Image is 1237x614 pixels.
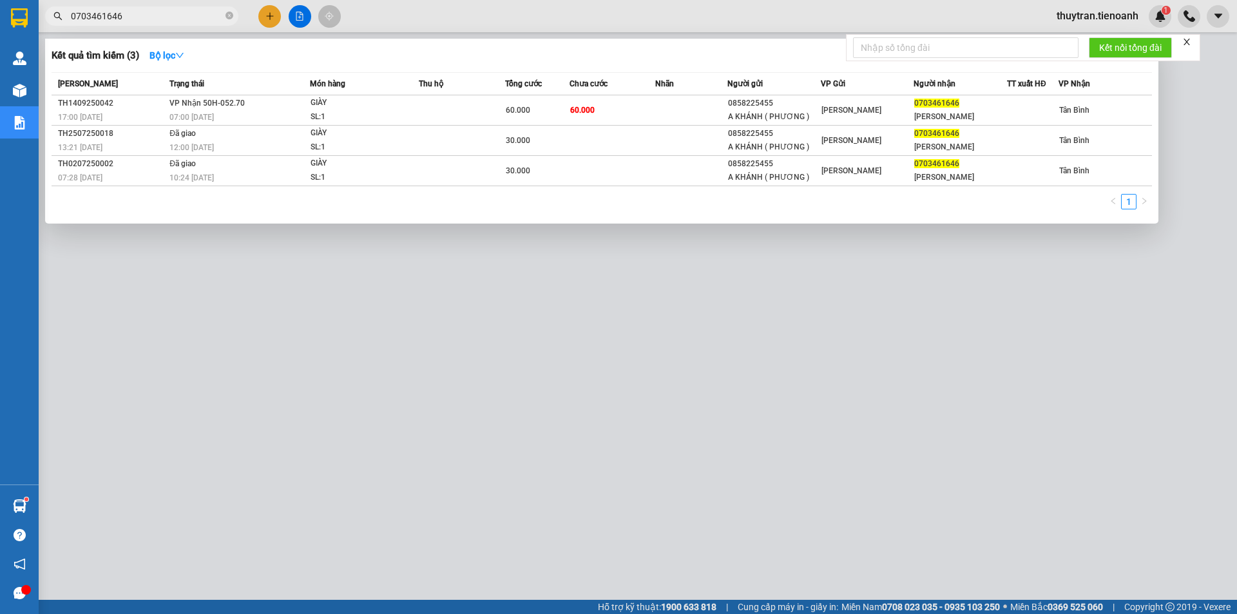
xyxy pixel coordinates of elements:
div: 0858225455 [728,127,820,140]
div: A KHÁNH ( PHƯƠNG ) [728,140,820,154]
input: Nhập số tổng đài [853,37,1079,58]
span: Món hàng [310,79,345,88]
div: TH2507250018 [58,127,166,140]
a: 1 [1122,195,1136,209]
span: 10:24 [DATE] [169,173,214,182]
span: 17:00 [DATE] [58,113,102,122]
span: 30.000 [506,166,530,175]
span: close-circle [225,10,233,23]
span: 13:21 [DATE] [58,143,102,152]
span: 12:00 [DATE] [169,143,214,152]
span: 0703461646 [914,99,959,108]
span: [PERSON_NAME] [58,79,118,88]
div: [PERSON_NAME] [914,110,1006,124]
span: notification [14,558,26,570]
span: Người gửi [727,79,763,88]
span: Nhãn [655,79,674,88]
span: down [175,51,184,60]
span: Chưa cước [570,79,608,88]
div: A KHÁNH ( PHƯƠNG ) [728,171,820,184]
span: question-circle [14,529,26,541]
li: 1 [1121,194,1136,209]
span: Thu hộ [419,79,443,88]
sup: 1 [24,497,28,501]
span: Trạng thái [169,79,204,88]
span: 07:00 [DATE] [169,113,214,122]
span: 30.000 [506,136,530,145]
span: VP Gửi [821,79,845,88]
span: TT xuất HĐ [1007,79,1046,88]
span: left [1109,197,1117,205]
span: Tân Bình [1059,106,1089,115]
span: Tân Bình [1059,166,1089,175]
span: Tổng cước [505,79,542,88]
span: Tân Bình [1059,136,1089,145]
img: warehouse-icon [13,499,26,513]
span: message [14,587,26,599]
span: close-circle [225,12,233,19]
button: right [1136,194,1152,209]
span: [PERSON_NAME] [821,166,881,175]
div: GIÀY [311,126,407,140]
div: TH1409250042 [58,97,166,110]
img: logo-vxr [11,8,28,28]
span: 07:28 [DATE] [58,173,102,182]
div: GIÀY [311,157,407,171]
span: Đã giao [169,159,196,168]
span: search [53,12,62,21]
div: 0858225455 [728,157,820,171]
span: close [1182,37,1191,46]
span: 0703461646 [914,159,959,168]
span: 0703461646 [914,129,959,138]
img: warehouse-icon [13,84,26,97]
div: TH0207250002 [58,157,166,171]
img: warehouse-icon [13,52,26,65]
span: Kết nối tổng đài [1099,41,1162,55]
div: [PERSON_NAME] [914,140,1006,154]
span: VP Nhận 50H-052.70 [169,99,245,108]
input: Tìm tên, số ĐT hoặc mã đơn [71,9,223,23]
li: Previous Page [1106,194,1121,209]
span: Đã giao [169,129,196,138]
span: Người nhận [914,79,955,88]
div: [PERSON_NAME] [914,171,1006,184]
button: Bộ lọcdown [139,45,195,66]
button: Kết nối tổng đài [1089,37,1172,58]
div: 0858225455 [728,97,820,110]
div: SL: 1 [311,171,407,185]
div: A KHÁNH ( PHƯƠNG ) [728,110,820,124]
li: Next Page [1136,194,1152,209]
div: SL: 1 [311,110,407,124]
img: solution-icon [13,116,26,130]
span: VP Nhận [1059,79,1090,88]
strong: Bộ lọc [149,50,184,61]
button: left [1106,194,1121,209]
span: 60.000 [506,106,530,115]
div: GIÀY [311,96,407,110]
span: right [1140,197,1148,205]
div: SL: 1 [311,140,407,155]
span: [PERSON_NAME] [821,136,881,145]
span: 60.000 [570,106,595,115]
h3: Kết quả tìm kiếm ( 3 ) [52,49,139,62]
span: [PERSON_NAME] [821,106,881,115]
